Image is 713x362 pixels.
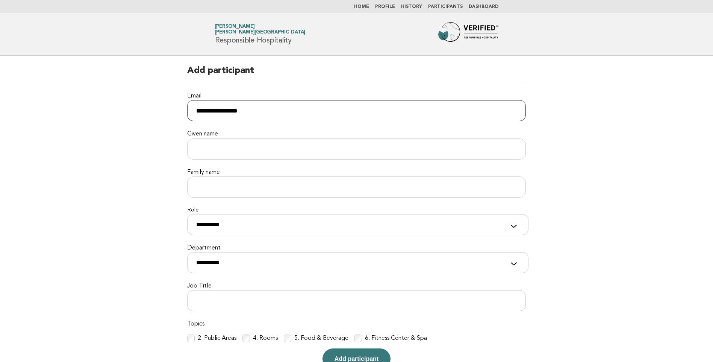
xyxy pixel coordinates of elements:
a: Home [354,5,369,9]
a: Dashboard [469,5,498,9]
label: Job Title [187,282,526,290]
label: Given name [187,130,526,138]
img: Forbes Travel Guide [438,22,498,46]
h1: Responsible Hospitality [215,24,306,44]
label: 5. Food & Beverage [294,335,348,342]
a: Participants [428,5,463,9]
label: 4. Rooms [253,335,278,342]
label: 6. Fitness Center & Spa [365,335,427,342]
a: History [401,5,422,9]
span: [PERSON_NAME][GEOGRAPHIC_DATA] [215,30,306,35]
label: Topics [187,320,526,328]
label: Role [187,207,526,214]
a: [PERSON_NAME][PERSON_NAME][GEOGRAPHIC_DATA] [215,24,306,35]
h2: Add participant [187,65,526,83]
label: Email [187,92,526,100]
label: Department [187,244,526,252]
a: Profile [375,5,395,9]
label: 2. Public Areas [198,335,236,342]
label: Family name [187,169,526,176]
